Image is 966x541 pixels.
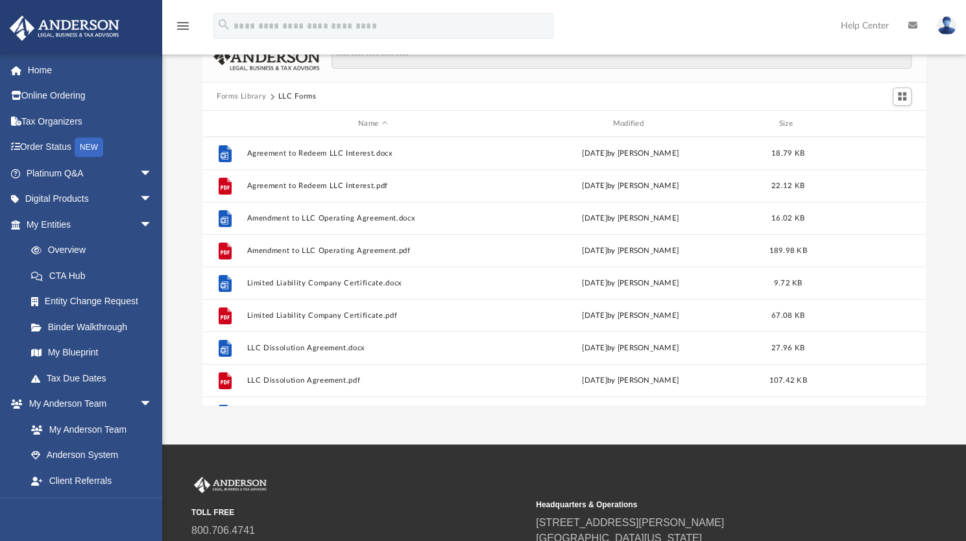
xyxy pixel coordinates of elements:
span: 18.79 KB [771,150,804,157]
div: Size [762,118,814,130]
a: CTA Hub [18,263,172,289]
span: 16.02 KB [771,215,804,222]
span: 27.96 KB [771,344,804,352]
span: arrow_drop_down [139,186,165,213]
button: LLC Forms [278,91,317,102]
img: Anderson Advisors Platinum Portal [6,16,123,41]
button: Forms Library [217,91,266,102]
small: Headquarters & Operations [536,499,871,511]
div: [DATE] by [PERSON_NAME] [504,343,756,354]
span: arrow_drop_down [139,391,165,418]
a: Anderson System [18,442,165,468]
div: id [819,118,910,130]
div: Modified [504,118,756,130]
a: Entity Change Request [18,289,172,315]
img: Anderson Advisors Platinum Portal [191,477,269,494]
input: Search files and folders [332,45,912,69]
span: 107.42 KB [769,377,806,384]
button: Limited Liability Company Certificate.docx [247,279,498,287]
span: arrow_drop_down [139,160,165,187]
a: My Anderson Teamarrow_drop_down [9,391,165,417]
div: [DATE] by [PERSON_NAME] [504,213,756,224]
a: Home [9,57,172,83]
span: 189.98 KB [769,247,806,254]
span: 67.08 KB [771,312,804,319]
div: [DATE] by [PERSON_NAME] [504,310,756,322]
div: NEW [75,138,103,157]
a: [STREET_ADDRESS][PERSON_NAME] [536,517,724,528]
a: Platinum Q&Aarrow_drop_down [9,160,172,186]
a: Client Referrals [18,468,165,494]
button: Agreement to Redeem LLC Interest.pdf [247,182,498,190]
i: menu [175,18,191,34]
a: Overview [18,237,172,263]
a: My Anderson Team [18,416,159,442]
a: Online Ordering [9,83,172,109]
a: 800.706.4741 [191,525,255,536]
span: 22.12 KB [771,182,804,189]
button: Amendment to LLC Operating Agreement.pdf [247,246,498,255]
a: Digital Productsarrow_drop_down [9,186,172,212]
div: [DATE] by [PERSON_NAME] [504,148,756,160]
span: 9.72 KB [774,280,803,287]
div: id [208,118,241,130]
a: My Blueprint [18,340,165,366]
span: arrow_drop_down [139,494,165,520]
button: LLC Dissolution Agreement.docx [247,344,498,352]
button: Amendment to LLC Operating Agreement.docx [247,214,498,222]
i: search [217,18,231,32]
div: [DATE] by [PERSON_NAME] [504,375,756,387]
button: Switch to Grid View [893,88,912,106]
small: TOLL FREE [191,507,527,518]
div: [DATE] by [PERSON_NAME] [504,180,756,192]
a: Tax Due Dates [18,365,172,391]
a: Order StatusNEW [9,134,172,161]
a: menu [175,25,191,34]
a: My Documentsarrow_drop_down [9,494,165,520]
span: arrow_drop_down [139,211,165,238]
button: LLC Dissolution Agreement.pdf [247,376,498,385]
div: grid [202,137,926,406]
a: Tax Organizers [9,108,172,134]
div: [DATE] by [PERSON_NAME] [504,278,756,289]
a: My Entitiesarrow_drop_down [9,211,172,237]
a: Binder Walkthrough [18,314,172,340]
div: Name [246,118,498,130]
div: [DATE] by [PERSON_NAME] [504,245,756,257]
button: Agreement to Redeem LLC Interest.docx [247,149,498,158]
button: Limited Liability Company Certificate.pdf [247,311,498,320]
img: User Pic [937,16,956,35]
